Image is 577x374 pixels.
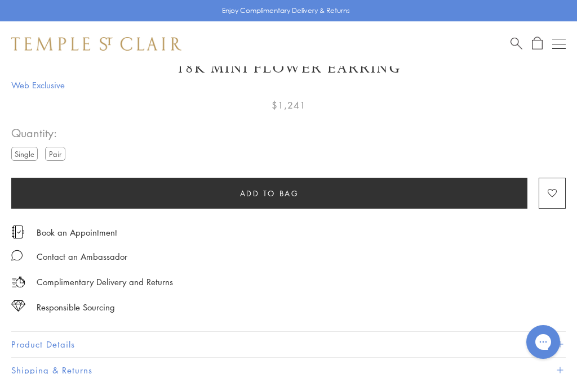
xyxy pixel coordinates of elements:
a: Open Shopping Bag [532,37,543,51]
span: Quantity: [11,124,70,142]
button: Product Details [11,332,566,357]
img: icon_sourcing.svg [11,300,25,312]
a: Book an Appointment [37,226,117,238]
img: icon_delivery.svg [11,275,25,289]
p: Enjoy Complimentary Delivery & Returns [222,5,350,16]
button: Open navigation [552,37,566,51]
span: Web Exclusive [11,78,566,92]
div: Contact an Ambassador [37,250,127,264]
span: Add to bag [240,187,299,200]
div: Responsible Sourcing [37,300,115,314]
img: icon_appointment.svg [11,226,25,238]
a: Search [511,37,522,51]
label: Single [11,147,38,161]
button: Add to bag [11,178,527,209]
label: Pair [45,147,65,161]
img: MessageIcon-01_2.svg [11,250,23,261]
img: Temple St. Clair [11,37,181,51]
span: $1,241 [272,98,306,112]
p: Complimentary Delivery and Returns [37,275,173,289]
h1: 18K Mini Flower Earring [11,58,566,78]
iframe: Gorgias live chat messenger [521,321,566,363]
